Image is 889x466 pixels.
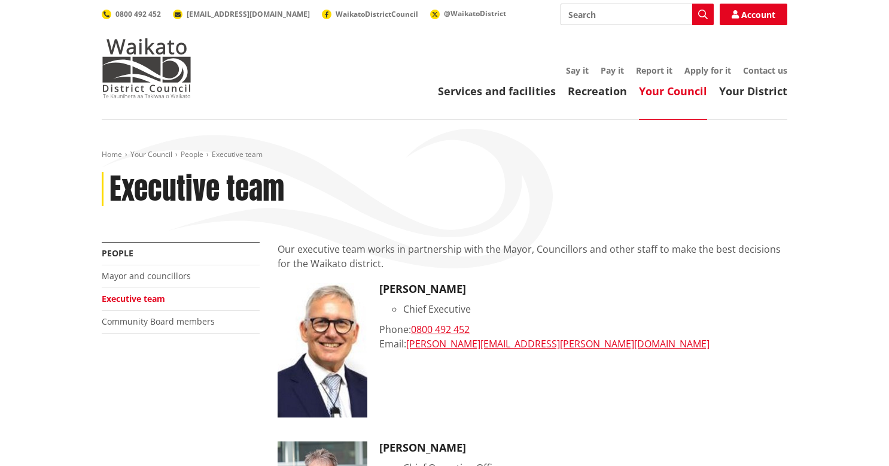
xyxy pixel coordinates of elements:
h1: Executive team [109,172,284,207]
a: Pay it [601,65,624,76]
span: WaikatoDistrictCouncil [336,9,418,19]
a: 0800 492 452 [102,9,161,19]
img: Waikato District Council - Te Kaunihera aa Takiwaa o Waikato [102,38,191,98]
nav: breadcrumb [102,150,787,160]
a: Recreation [568,84,627,98]
a: Community Board members [102,316,215,327]
a: People [102,247,133,259]
li: Chief Executive [403,302,787,316]
a: Report it [636,65,672,76]
a: @WaikatoDistrict [430,8,506,19]
a: Contact us [743,65,787,76]
span: [EMAIL_ADDRESS][DOMAIN_NAME] [187,9,310,19]
span: Executive team [212,149,263,159]
h3: [PERSON_NAME] [379,283,787,296]
a: Executive team [102,293,165,304]
p: Our executive team works in partnership with the Mayor, Councillors and other staff to make the b... [278,242,787,271]
a: Services and facilities [438,84,556,98]
span: 0800 492 452 [115,9,161,19]
h3: [PERSON_NAME] [379,441,787,455]
a: Account [720,4,787,25]
a: Your District [719,84,787,98]
a: Apply for it [684,65,731,76]
a: 0800 492 452 [411,323,470,336]
input: Search input [561,4,714,25]
a: Say it [566,65,589,76]
img: CE Craig Hobbs [278,283,367,417]
a: [PERSON_NAME][EMAIL_ADDRESS][PERSON_NAME][DOMAIN_NAME] [406,337,710,350]
a: WaikatoDistrictCouncil [322,9,418,19]
a: Mayor and councillors [102,270,191,282]
div: Phone: [379,322,787,337]
a: People [181,149,203,159]
span: @WaikatoDistrict [444,8,506,19]
a: [EMAIL_ADDRESS][DOMAIN_NAME] [173,9,310,19]
a: Your Council [639,84,707,98]
a: Your Council [130,149,172,159]
div: Email: [379,337,787,351]
a: Home [102,149,122,159]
